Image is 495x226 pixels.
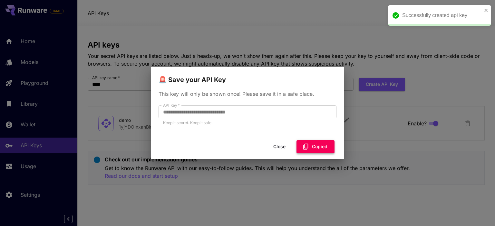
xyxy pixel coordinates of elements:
button: Copied [296,140,335,153]
label: API Key [163,103,180,108]
button: Close [265,140,294,153]
h2: 🚨 Save your API Key [151,67,344,85]
button: close [484,8,489,13]
p: Keep it secret. Keep it safe. [163,120,332,126]
div: Successfully created api key [402,12,482,19]
p: This key will only be shown once! Please save it in a safe place. [159,90,336,98]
